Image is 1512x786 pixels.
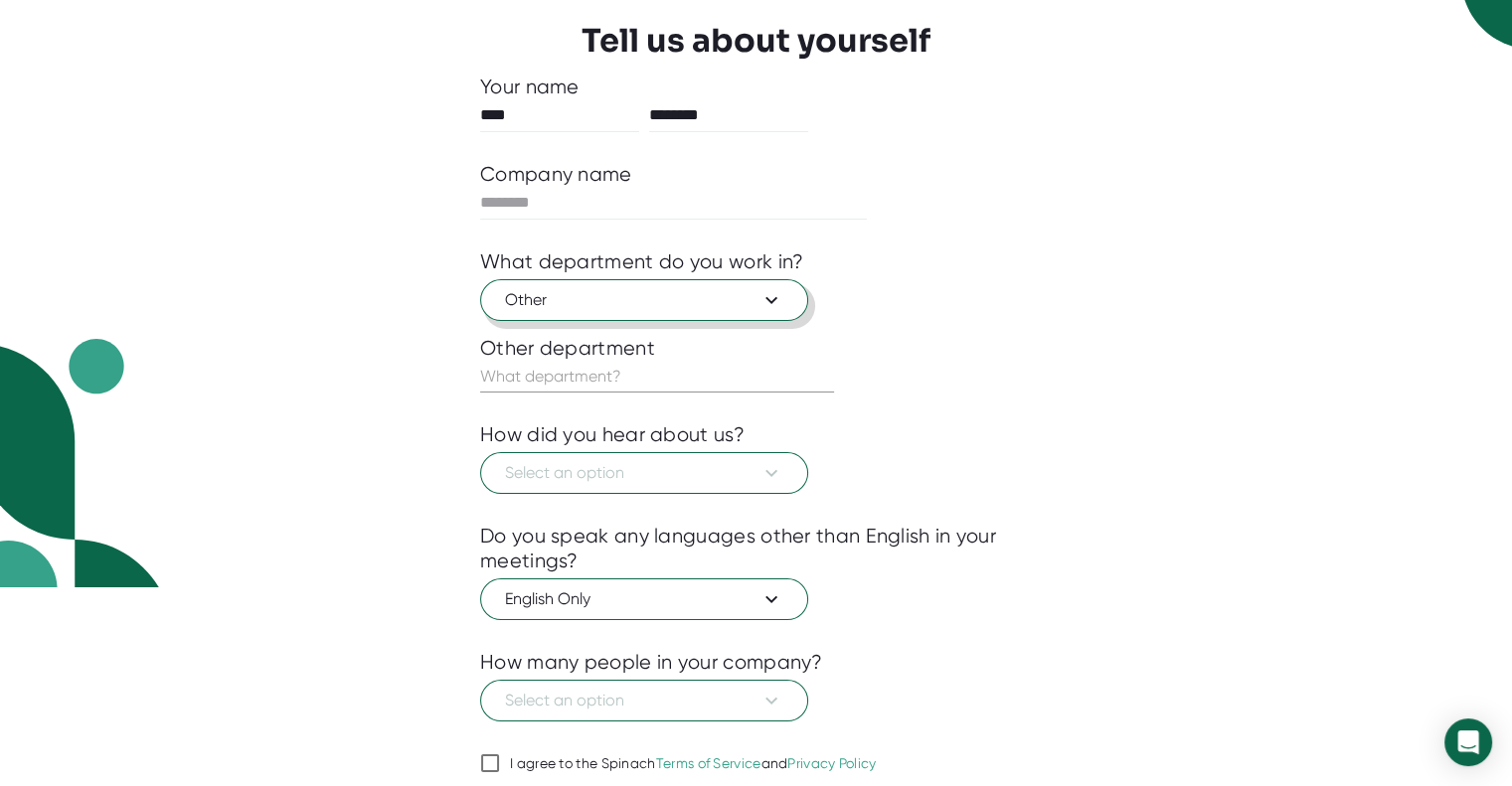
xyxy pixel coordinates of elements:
div: How did you hear about us? [480,422,745,447]
div: What department do you work in? [480,249,803,274]
span: Select an option [505,689,783,712]
button: Other [480,279,808,321]
a: Privacy Policy [787,755,876,771]
input: What department? [480,361,834,393]
span: English Only [505,587,783,611]
div: I agree to the Spinach and [510,755,877,773]
a: Terms of Service [656,755,761,771]
span: Select an option [505,461,783,485]
h3: Tell us about yourself [582,22,930,60]
span: Other [505,288,783,312]
button: Select an option [480,680,808,721]
div: Other department [480,336,1032,361]
div: Do you speak any languages other than English in your meetings? [480,524,1032,573]
button: English Only [480,578,808,620]
div: Open Intercom Messenger [1444,718,1492,766]
button: Select an option [480,452,808,494]
div: Company name [480,162,632,187]
div: How many people in your company? [480,650,823,675]
div: Your name [480,75,1032,99]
